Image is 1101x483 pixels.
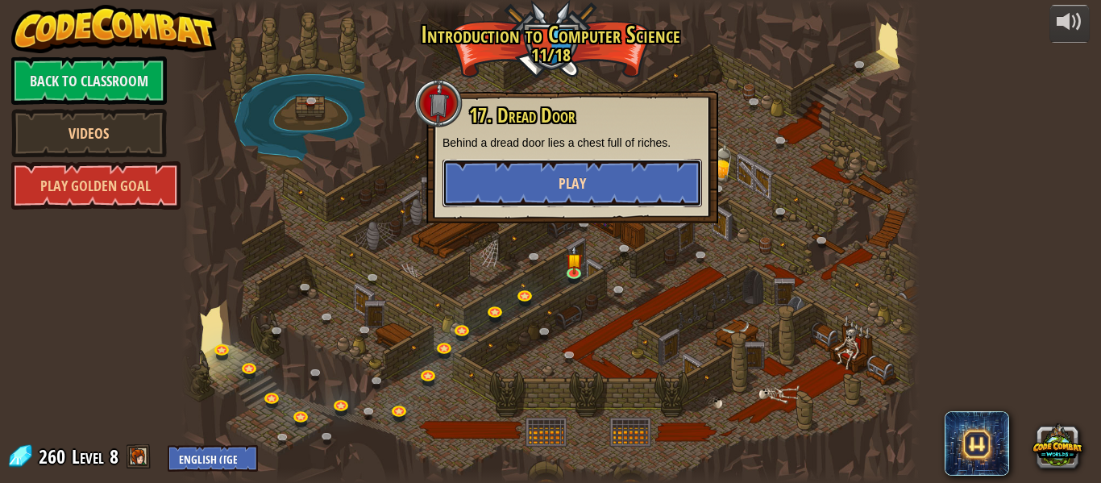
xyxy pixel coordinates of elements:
[39,443,70,469] span: 260
[469,102,575,129] span: 17. Dread Door
[566,245,583,274] img: level-banner-started.png
[11,161,181,210] a: Play Golden Goal
[11,56,167,105] a: Back to Classroom
[110,443,118,469] span: 8
[442,135,702,151] p: Behind a dread door lies a chest full of riches.
[1049,5,1090,43] button: Adjust volume
[442,159,702,207] button: Play
[559,173,586,194] span: Play
[72,443,104,470] span: Level
[11,109,167,157] a: Videos
[11,5,218,53] img: CodeCombat - Learn how to code by playing a game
